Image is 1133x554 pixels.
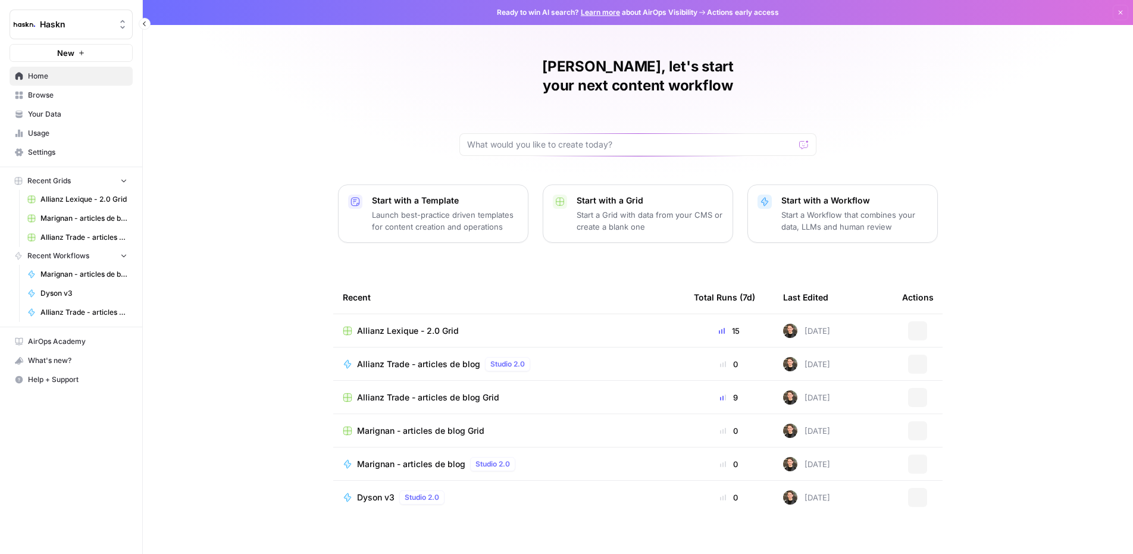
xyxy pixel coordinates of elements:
div: 0 [694,425,764,437]
span: Dyson v3 [357,492,395,503]
a: Settings [10,143,133,162]
a: Marignan - articles de blog Grid [343,425,675,437]
a: Allianz Lexique - 2.0 Grid [343,325,675,337]
span: Studio 2.0 [405,492,439,503]
div: [DATE] [783,357,830,371]
a: Marignan - articles de blogStudio 2.0 [343,457,675,471]
a: Dyson v3 [22,284,133,303]
a: Your Data [10,105,133,124]
a: Marignan - articles de blog Grid [22,209,133,228]
img: uhgcgt6zpiex4psiaqgkk0ok3li6 [783,357,797,371]
a: Learn more [581,8,620,17]
button: Start with a GridStart a Grid with data from your CMS or create a blank one [543,184,733,243]
span: Settings [28,147,127,158]
div: 0 [694,358,764,370]
button: Recent Grids [10,172,133,190]
div: Recent [343,281,675,314]
img: uhgcgt6zpiex4psiaqgkk0ok3li6 [783,324,797,338]
span: Dyson v3 [40,288,127,299]
a: Dyson v3Studio 2.0 [343,490,675,505]
a: AirOps Academy [10,332,133,351]
span: Marignan - articles de blog [40,269,127,280]
img: uhgcgt6zpiex4psiaqgkk0ok3li6 [783,457,797,471]
a: Allianz Trade - articles de blog [22,303,133,322]
span: Ready to win AI search? about AirOps Visibility [497,7,697,18]
div: Last Edited [783,281,828,314]
span: Allianz Trade - articles de blog Grid [40,232,127,243]
div: Total Runs (7d) [694,281,755,314]
span: Your Data [28,109,127,120]
a: Home [10,67,133,86]
span: Studio 2.0 [475,459,510,470]
span: Marignan - articles de blog [357,458,465,470]
span: Help + Support [28,374,127,385]
p: Start with a Workflow [781,195,928,206]
a: Usage [10,124,133,143]
div: [DATE] [783,324,830,338]
p: Start with a Grid [577,195,723,206]
img: Haskn Logo [14,14,35,35]
span: Allianz Trade - articles de blog Grid [357,392,499,403]
p: Start with a Template [372,195,518,206]
div: Actions [902,281,934,314]
a: Browse [10,86,133,105]
div: 15 [694,325,764,337]
p: Start a Grid with data from your CMS or create a blank one [577,209,723,233]
a: Allianz Trade - articles de blog Grid [22,228,133,247]
span: Usage [28,128,127,139]
span: Allianz Trade - articles de blog [357,358,480,370]
span: Marignan - articles de blog Grid [40,213,127,224]
span: New [57,47,74,59]
a: Allianz Trade - articles de blogStudio 2.0 [343,357,675,371]
span: Actions early access [707,7,779,18]
h1: [PERSON_NAME], let's start your next content workflow [459,57,816,95]
img: uhgcgt6zpiex4psiaqgkk0ok3li6 [783,424,797,438]
p: Start a Workflow that combines your data, LLMs and human review [781,209,928,233]
span: Allianz Lexique - 2.0 Grid [357,325,459,337]
span: Allianz Trade - articles de blog [40,307,127,318]
button: Help + Support [10,370,133,389]
span: Home [28,71,127,82]
input: What would you like to create today? [467,139,794,151]
div: [DATE] [783,424,830,438]
p: Launch best-practice driven templates for content creation and operations [372,209,518,233]
span: Recent Workflows [27,251,89,261]
a: Allianz Lexique - 2.0 Grid [22,190,133,209]
div: [DATE] [783,490,830,505]
span: AirOps Academy [28,336,127,347]
span: Browse [28,90,127,101]
button: New [10,44,133,62]
button: Workspace: Haskn [10,10,133,39]
span: Allianz Lexique - 2.0 Grid [40,194,127,205]
img: uhgcgt6zpiex4psiaqgkk0ok3li6 [783,490,797,505]
div: What's new? [10,352,132,370]
span: Marignan - articles de blog Grid [357,425,484,437]
span: Studio 2.0 [490,359,525,370]
span: Haskn [40,18,112,30]
a: Marignan - articles de blog [22,265,133,284]
div: 0 [694,492,764,503]
button: Recent Workflows [10,247,133,265]
div: 9 [694,392,764,403]
div: [DATE] [783,457,830,471]
div: 0 [694,458,764,470]
button: Start with a WorkflowStart a Workflow that combines your data, LLMs and human review [747,184,938,243]
img: uhgcgt6zpiex4psiaqgkk0ok3li6 [783,390,797,405]
button: What's new? [10,351,133,370]
span: Recent Grids [27,176,71,186]
div: [DATE] [783,390,830,405]
a: Allianz Trade - articles de blog Grid [343,392,675,403]
button: Start with a TemplateLaunch best-practice driven templates for content creation and operations [338,184,528,243]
